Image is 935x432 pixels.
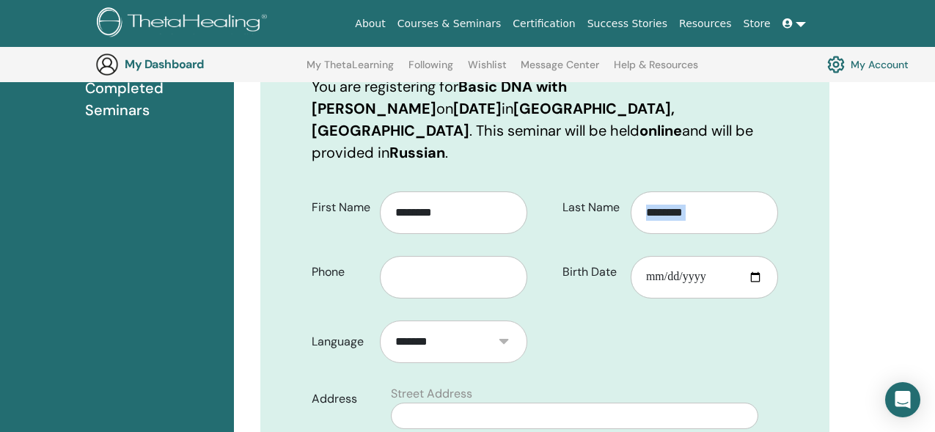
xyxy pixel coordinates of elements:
[582,10,673,37] a: Success Stories
[551,258,631,286] label: Birth Date
[95,53,119,76] img: generic-user-icon.jpg
[551,194,631,222] label: Last Name
[827,52,909,77] a: My Account
[301,258,380,286] label: Phone
[301,328,380,356] label: Language
[468,59,507,82] a: Wishlist
[349,10,391,37] a: About
[85,77,222,121] span: Completed Seminars
[453,99,502,118] b: [DATE]
[392,10,507,37] a: Courses & Seminars
[614,59,698,82] a: Help & Resources
[738,10,777,37] a: Store
[125,57,271,71] h3: My Dashboard
[307,59,394,82] a: My ThetaLearning
[312,77,567,118] b: Basic DNA with [PERSON_NAME]
[408,59,453,82] a: Following
[673,10,738,37] a: Resources
[301,385,382,413] label: Address
[507,10,581,37] a: Certification
[827,52,845,77] img: cog.svg
[521,59,599,82] a: Message Center
[97,7,272,40] img: logo.png
[312,99,675,140] b: [GEOGRAPHIC_DATA], [GEOGRAPHIC_DATA]
[312,76,778,164] p: You are registering for on in . This seminar will be held and will be provided in .
[639,121,682,140] b: online
[389,143,445,162] b: Russian
[885,382,920,417] div: Open Intercom Messenger
[391,385,472,403] label: Street Address
[301,194,380,222] label: First Name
